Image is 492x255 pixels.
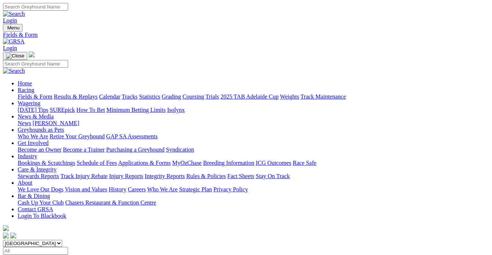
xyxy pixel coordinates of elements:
[3,24,22,32] button: Toggle navigation
[106,107,166,113] a: Minimum Betting Limits
[3,247,68,255] input: Select date
[18,173,489,180] div: Care & Integrity
[3,68,25,74] img: Search
[186,173,226,179] a: Rules & Policies
[18,153,37,159] a: Industry
[18,133,489,140] div: Greyhounds as Pets
[256,160,291,166] a: ICG Outcomes
[122,93,138,100] a: Tracks
[18,140,49,146] a: Get Involved
[145,173,185,179] a: Integrity Reports
[32,120,79,126] a: [PERSON_NAME]
[3,225,9,231] img: logo-grsa-white.png
[118,160,171,166] a: Applications & Forms
[29,52,35,57] img: logo-grsa-white.png
[203,160,254,166] a: Breeding Information
[3,45,17,51] a: Login
[109,186,126,192] a: History
[106,146,164,153] a: Purchasing a Greyhound
[167,107,185,113] a: Isolynx
[18,93,52,100] a: Fields & Form
[3,11,25,17] img: Search
[10,233,16,238] img: twitter.svg
[18,160,489,166] div: Industry
[18,120,31,126] a: News
[18,107,48,113] a: [DATE] Tips
[18,100,40,106] a: Wagering
[162,93,181,100] a: Grading
[99,93,120,100] a: Calendar
[3,60,68,68] input: Search
[18,199,64,206] a: Cash Up Your Club
[183,93,204,100] a: Coursing
[18,113,54,120] a: News & Media
[3,17,17,24] a: Login
[18,213,66,219] a: Login To Blackbook
[77,107,105,113] a: How To Bet
[256,173,290,179] a: Stay On Track
[128,186,146,192] a: Careers
[50,133,105,139] a: Retire Your Greyhound
[54,93,98,100] a: Results & Replays
[3,52,27,60] button: Toggle navigation
[18,193,50,199] a: Bar & Dining
[106,133,158,139] a: GAP SA Assessments
[205,93,219,100] a: Trials
[18,93,489,100] div: Racing
[147,186,178,192] a: Who We Are
[18,160,75,166] a: Bookings & Scratchings
[7,25,20,31] span: Menu
[18,146,489,153] div: Get Involved
[18,87,34,93] a: Racing
[18,173,59,179] a: Stewards Reports
[3,233,9,238] img: facebook.svg
[3,3,68,11] input: Search
[179,186,212,192] a: Strategic Plan
[18,186,63,192] a: We Love Our Dogs
[6,53,24,59] img: Close
[18,120,489,127] div: News & Media
[172,160,202,166] a: MyOzChase
[301,93,346,100] a: Track Maintenance
[3,32,489,38] a: Fields & Form
[166,146,194,153] a: Syndication
[3,38,25,45] img: GRSA
[18,80,32,86] a: Home
[18,199,489,206] div: Bar & Dining
[63,146,105,153] a: Become a Trainer
[65,186,107,192] a: Vision and Values
[18,180,32,186] a: About
[18,133,48,139] a: Who We Are
[18,166,57,173] a: Care & Integrity
[60,173,107,179] a: Track Injury Rebate
[220,93,279,100] a: 2025 TAB Adelaide Cup
[77,160,117,166] a: Schedule of Fees
[18,127,64,133] a: Greyhounds as Pets
[65,199,156,206] a: Chasers Restaurant & Function Centre
[293,160,316,166] a: Race Safe
[227,173,254,179] a: Fact Sheets
[50,107,75,113] a: SUREpick
[18,107,489,113] div: Wagering
[18,206,53,212] a: Contact GRSA
[213,186,248,192] a: Privacy Policy
[280,93,299,100] a: Weights
[18,186,489,193] div: About
[18,146,61,153] a: Become an Owner
[139,93,160,100] a: Statistics
[109,173,143,179] a: Injury Reports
